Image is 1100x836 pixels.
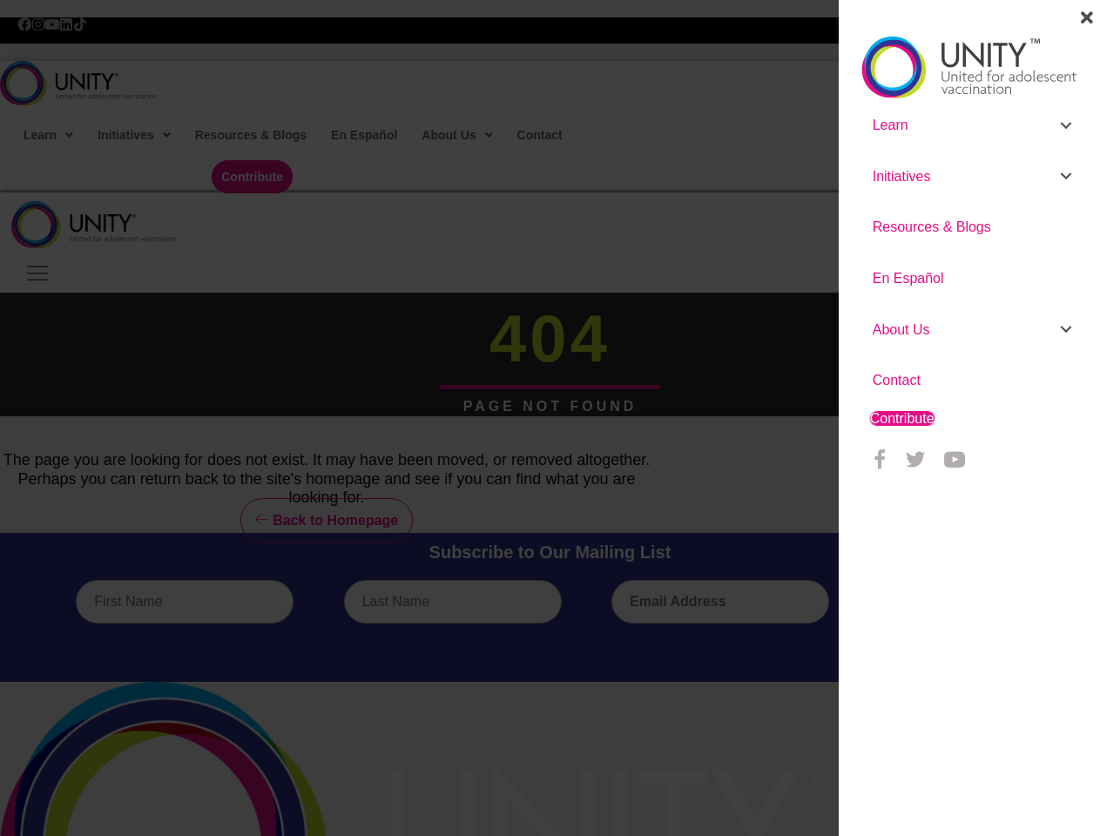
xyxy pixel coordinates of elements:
a: En Español [860,253,1078,304]
img: UnityLogo-4 [860,35,1078,100]
a: Contact [860,355,1078,406]
a: Resources & Blogs [860,202,1078,253]
a: About Us [860,305,1078,355]
a: Contribute [869,410,935,427]
span: Contribute [870,411,935,426]
a: Learn [860,100,1078,151]
a: Initiatives [860,152,1078,202]
nav: Menu [860,100,1078,406]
